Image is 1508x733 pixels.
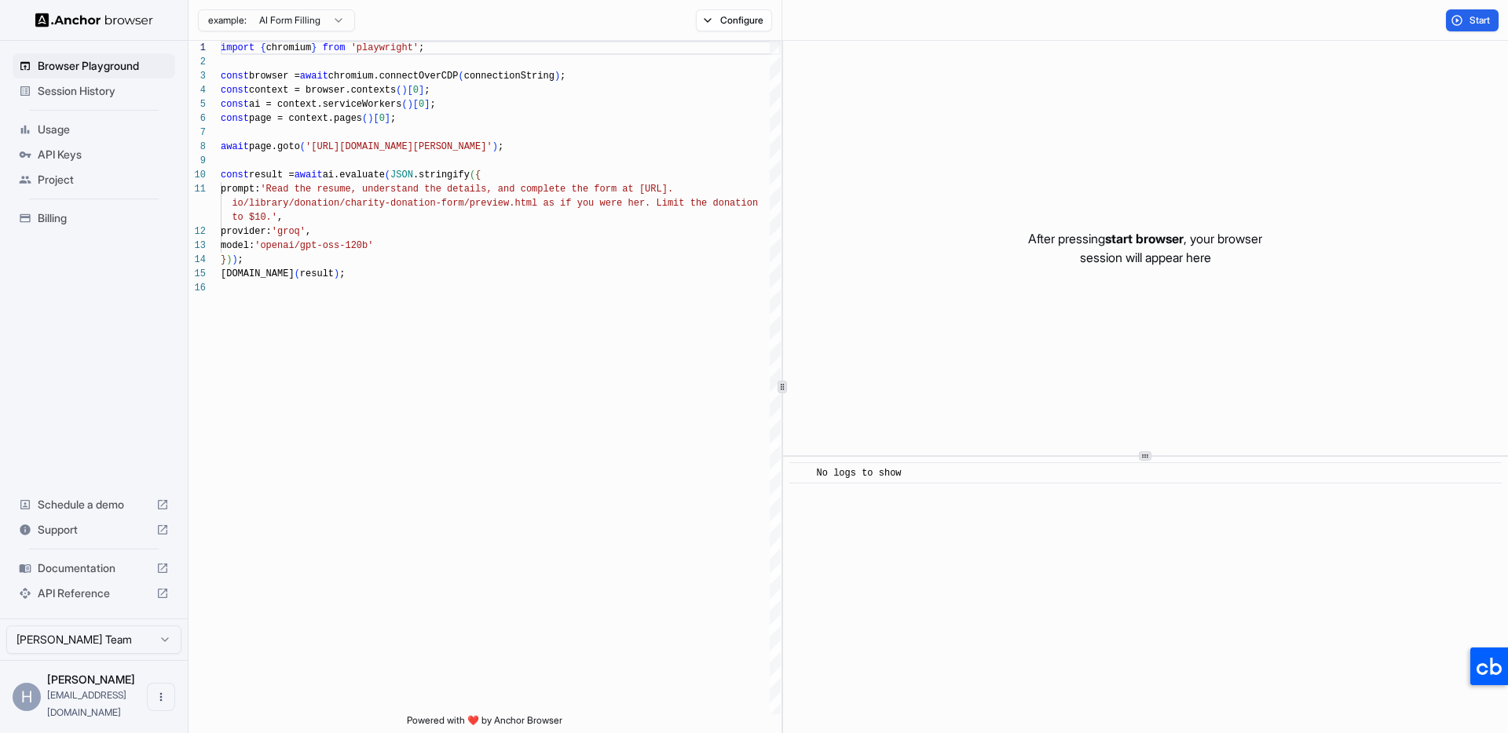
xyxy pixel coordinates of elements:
div: 5 [188,97,206,111]
span: browser = [249,71,300,82]
span: Documentation [38,560,150,576]
button: Configure [696,9,772,31]
span: Hung Hoang [47,673,135,686]
span: prompt: [221,184,260,195]
span: ( [300,141,306,152]
span: context = browser.contexts [249,85,396,96]
span: 'playwright' [351,42,419,53]
span: API Keys [38,147,169,162]
span: 'openai/gpt-oss-120b' [254,240,373,251]
span: const [221,170,249,181]
span: page.goto [249,141,300,152]
span: html as if you were her. Limit the donation [514,198,758,209]
span: ( [470,170,475,181]
div: Usage [13,117,175,142]
span: , [306,226,311,237]
span: ( [396,85,401,96]
span: ; [498,141,503,152]
span: Session History [38,83,169,99]
span: 0 [379,113,385,124]
span: ​ [797,465,805,481]
span: No logs to show [817,468,902,479]
span: ) [226,254,232,265]
div: Browser Playground [13,53,175,78]
span: } [311,42,317,53]
span: 'Read the resume, understand the details, and comp [260,184,543,195]
span: ( [458,71,463,82]
span: ; [238,254,243,265]
span: ; [339,268,345,279]
span: ai = context.serviceWorkers [249,99,401,110]
span: ; [430,99,435,110]
span: ) [408,99,413,110]
div: Billing [13,206,175,231]
span: Powered with ❤️ by Anchor Browser [407,714,562,733]
div: Documentation [13,556,175,581]
span: 'groq' [272,226,306,237]
span: Usage [38,122,169,137]
span: Start [1470,14,1492,27]
span: connectionString [464,71,555,82]
span: ] [424,99,430,110]
div: 2 [188,55,206,69]
div: 12 [188,224,206,239]
span: ) [555,71,560,82]
div: 4 [188,83,206,97]
div: Project [13,167,175,192]
span: start browser [1105,231,1184,246]
span: { [260,42,265,53]
span: ( [401,99,407,110]
div: 14 [188,253,206,267]
span: ai.evaluate [323,170,385,181]
span: ] [419,85,424,96]
span: import [221,42,254,53]
span: const [221,99,249,110]
span: await [221,141,249,152]
div: 16 [188,281,206,295]
div: Support [13,517,175,542]
span: ( [385,170,390,181]
span: [ [373,113,379,124]
span: 0 [413,85,419,96]
span: io/library/donation/charity-donation-form/preview. [232,198,514,209]
span: ( [295,268,300,279]
span: hung@zalos.io [47,689,126,718]
span: API Reference [38,585,150,601]
span: ( [362,113,368,124]
div: 6 [188,111,206,126]
span: { [475,170,481,181]
div: 10 [188,168,206,182]
div: Schedule a demo [13,492,175,517]
span: ; [424,85,430,96]
span: page = context.pages [249,113,362,124]
span: ; [390,113,396,124]
span: const [221,113,249,124]
button: Start [1446,9,1499,31]
span: await [295,170,323,181]
span: [DOMAIN_NAME] [221,268,295,279]
button: Open menu [147,683,175,711]
span: ) [334,268,339,279]
span: , [277,212,283,223]
div: 15 [188,267,206,281]
div: 11 [188,182,206,196]
span: result = [249,170,295,181]
span: example: [208,14,247,27]
span: ; [419,42,424,53]
span: Browser Playground [38,58,169,74]
span: '[URL][DOMAIN_NAME][PERSON_NAME]' [306,141,492,152]
span: ) [368,113,373,124]
span: Project [38,172,169,188]
span: JSON [390,170,413,181]
span: chromium.connectOverCDP [328,71,459,82]
span: result [300,268,334,279]
span: 0 [419,99,424,110]
div: 13 [188,239,206,253]
div: 1 [188,41,206,55]
span: to $10.' [232,212,277,223]
div: H [13,683,41,711]
span: ) [232,254,237,265]
span: [ [408,85,413,96]
div: API Reference [13,581,175,606]
span: ) [401,85,407,96]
